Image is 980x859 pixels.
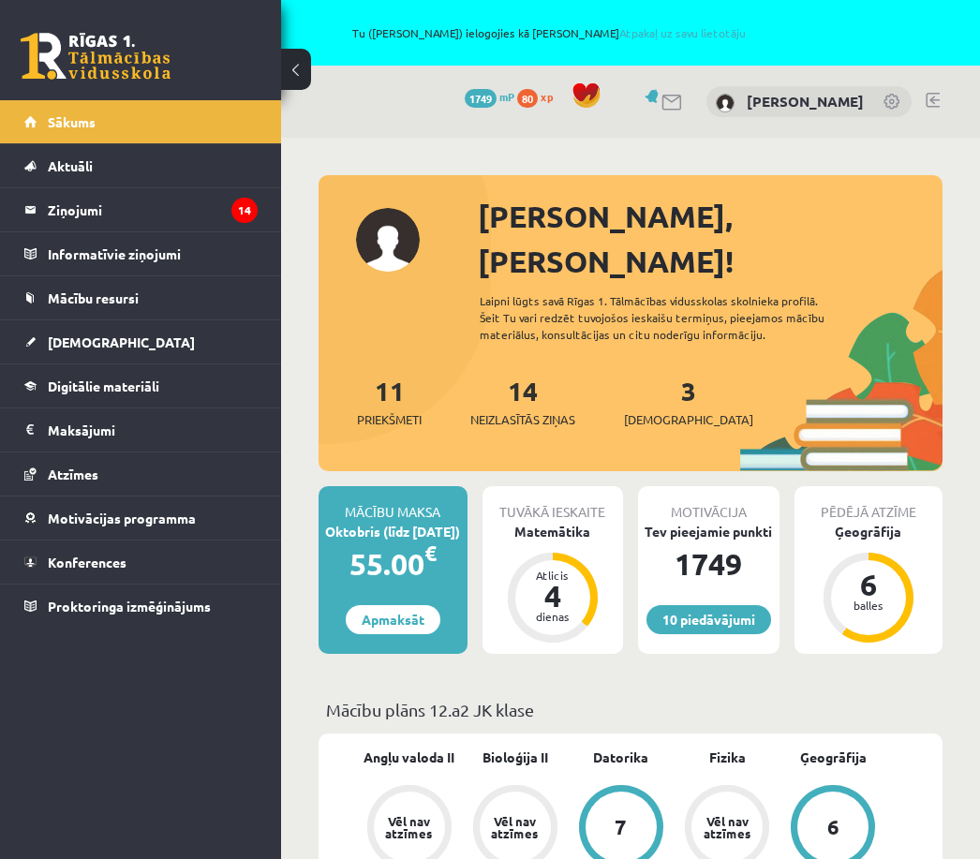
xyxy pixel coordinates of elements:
a: 14Neizlasītās ziņas [470,374,575,429]
img: Ralfs Ziemelis [716,94,735,112]
div: Tuvākā ieskaite [483,486,624,522]
div: Vēl nav atzīmes [701,815,753,839]
span: Tu ([PERSON_NAME]) ielogojies kā [PERSON_NAME] [215,27,882,38]
span: Konferences [48,554,126,570]
div: Motivācija [638,486,780,522]
a: Matemātika Atlicis 4 dienas [483,522,624,645]
span: Motivācijas programma [48,510,196,526]
a: Maksājumi [24,408,258,452]
a: Atzīmes [24,452,258,496]
span: Aktuāli [48,157,93,174]
a: 11Priekšmeti [357,374,422,429]
div: Vēl nav atzīmes [489,815,542,839]
span: [DEMOGRAPHIC_DATA] [624,410,753,429]
a: Ģeogrāfija 6 balles [794,522,943,645]
a: 1749 mP [465,89,514,104]
a: [PERSON_NAME] [747,92,864,111]
div: 6 [827,817,839,837]
i: 14 [231,198,258,223]
div: balles [840,600,897,611]
span: xp [541,89,553,104]
span: Priekšmeti [357,410,422,429]
a: [DEMOGRAPHIC_DATA] [24,320,258,363]
div: Tev pieejamie punkti [638,522,780,541]
a: 10 piedāvājumi [646,605,771,634]
legend: Ziņojumi [48,188,258,231]
a: Angļu valoda II [364,748,454,767]
a: Mācību resursi [24,276,258,319]
span: Digitālie materiāli [48,378,159,394]
div: Oktobris (līdz [DATE]) [319,522,468,541]
legend: Informatīvie ziņojumi [48,232,258,275]
span: Mācību resursi [48,289,139,306]
legend: Maksājumi [48,408,258,452]
a: Digitālie materiāli [24,364,258,407]
span: 1749 [465,89,497,108]
a: Datorika [593,748,648,767]
span: [DEMOGRAPHIC_DATA] [48,333,195,350]
a: Rīgas 1. Tālmācības vidusskola [21,33,171,80]
span: Atzīmes [48,466,98,482]
a: Ziņojumi14 [24,188,258,231]
a: Informatīvie ziņojumi [24,232,258,275]
div: Ģeogrāfija [794,522,943,541]
div: 55.00 [319,541,468,586]
span: € [424,540,437,567]
div: Mācību maksa [319,486,468,522]
p: Mācību plāns 12.a2 JK klase [326,697,935,722]
div: dienas [525,611,581,622]
a: Apmaksāt [346,605,440,634]
a: Atpakaļ uz savu lietotāju [619,25,746,40]
a: Konferences [24,541,258,584]
a: 80 xp [517,89,562,104]
a: Ģeogrāfija [800,748,867,767]
span: Sākums [48,113,96,130]
div: Laipni lūgts savā Rīgas 1. Tālmācības vidusskolas skolnieka profilā. Šeit Tu vari redzēt tuvojošo... [480,292,854,343]
span: mP [499,89,514,104]
span: Proktoringa izmēģinājums [48,598,211,615]
span: Neizlasītās ziņas [470,410,575,429]
div: 1749 [638,541,780,586]
a: Fizika [709,748,746,767]
a: Sākums [24,100,258,143]
div: 6 [840,570,897,600]
div: Vēl nav atzīmes [383,815,436,839]
a: Aktuāli [24,144,258,187]
a: 3[DEMOGRAPHIC_DATA] [624,374,753,429]
div: Atlicis [525,570,581,581]
div: 7 [615,817,627,837]
a: Proktoringa izmēģinājums [24,585,258,628]
span: 80 [517,89,538,108]
div: [PERSON_NAME], [PERSON_NAME]! [478,194,943,284]
div: Matemātika [483,522,624,541]
a: Bioloģija II [483,748,548,767]
a: Motivācijas programma [24,496,258,540]
div: 4 [525,581,581,611]
div: Pēdējā atzīme [794,486,943,522]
